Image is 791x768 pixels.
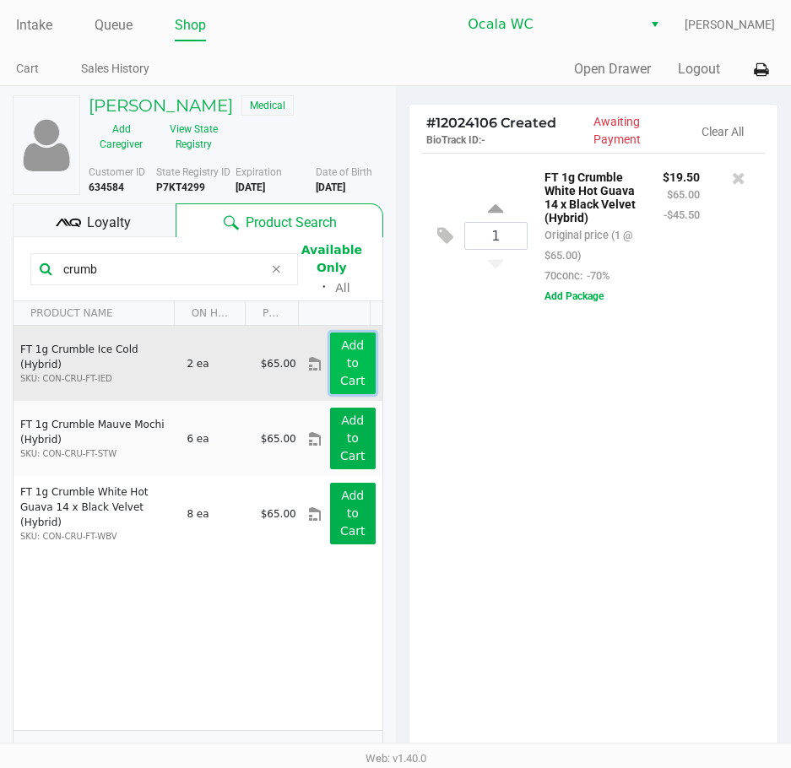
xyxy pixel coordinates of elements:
[156,181,205,193] b: P7KT4299
[481,134,485,146] span: -
[582,269,610,282] span: -70%
[14,301,174,326] th: PRODUCT NAME
[236,181,265,193] b: [DATE]
[14,476,179,551] td: FT 1g Crumble White Hot Guava 14 x Black Velvet (Hybrid)
[330,408,376,469] button: Add to Cart
[179,476,252,551] td: 8 ea
[179,401,252,476] td: 6 ea
[316,181,345,193] b: [DATE]
[340,414,366,462] app-button-loader: Add to Cart
[246,213,337,233] span: Product Search
[20,447,172,460] p: SKU: CON-CRU-FT-STW
[179,326,252,401] td: 2 ea
[702,123,744,141] button: Clear All
[426,134,481,146] span: BioTrack ID:
[241,95,294,116] span: Medical
[544,166,637,224] p: FT 1g Crumble White Hot Guava 14 x Black Velvet (Hybrid)
[335,279,349,297] button: All
[20,530,172,543] p: SKU: CON-CRU-FT-WBV
[685,16,775,34] span: [PERSON_NAME]
[16,58,39,79] a: Cart
[95,14,133,37] a: Queue
[89,181,124,193] b: 634584
[261,508,296,520] span: $65.00
[574,59,651,79] button: Open Drawer
[544,229,632,262] small: Original price (1 @ $65.00)
[156,166,230,178] span: State Registry ID
[667,188,700,201] small: $65.00
[593,113,685,149] p: Awaiting Payment
[89,95,233,116] h5: [PERSON_NAME]
[14,401,179,476] td: FT 1g Crumble Mauve Mochi (Hybrid)
[426,115,556,131] span: 12024106 Created
[261,433,296,445] span: $65.00
[57,257,263,282] input: Scan or Search Products to Begin
[340,489,366,538] app-button-loader: Add to Cart
[313,279,335,295] span: ᛫
[174,301,245,326] th: ON HAND
[236,166,282,178] span: Expiration
[20,372,172,385] p: SKU: CON-CRU-FT-IED
[175,14,206,37] a: Shop
[87,213,131,233] span: Loyalty
[330,333,376,394] button: Add to Cart
[426,115,436,131] span: #
[330,483,376,544] button: Add to Cart
[245,301,298,326] th: PRICE
[544,289,604,304] button: Add Package
[81,58,149,79] a: Sales History
[154,116,223,158] button: View State Registry
[340,338,366,387] app-button-loader: Add to Cart
[89,166,145,178] span: Customer ID
[366,752,426,765] span: Web: v1.40.0
[316,166,372,178] span: Date of Birth
[663,166,700,184] p: $19.50
[261,358,296,370] span: $65.00
[468,14,632,35] span: Ocala WC
[678,59,720,79] button: Logout
[14,326,179,401] td: FT 1g Crumble Ice Cold (Hybrid)
[642,9,667,40] button: Select
[14,301,382,730] div: Data table
[544,269,610,282] small: 70conc:
[664,208,700,221] small: -$45.50
[16,14,52,37] a: Intake
[89,116,154,158] button: Add Caregiver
